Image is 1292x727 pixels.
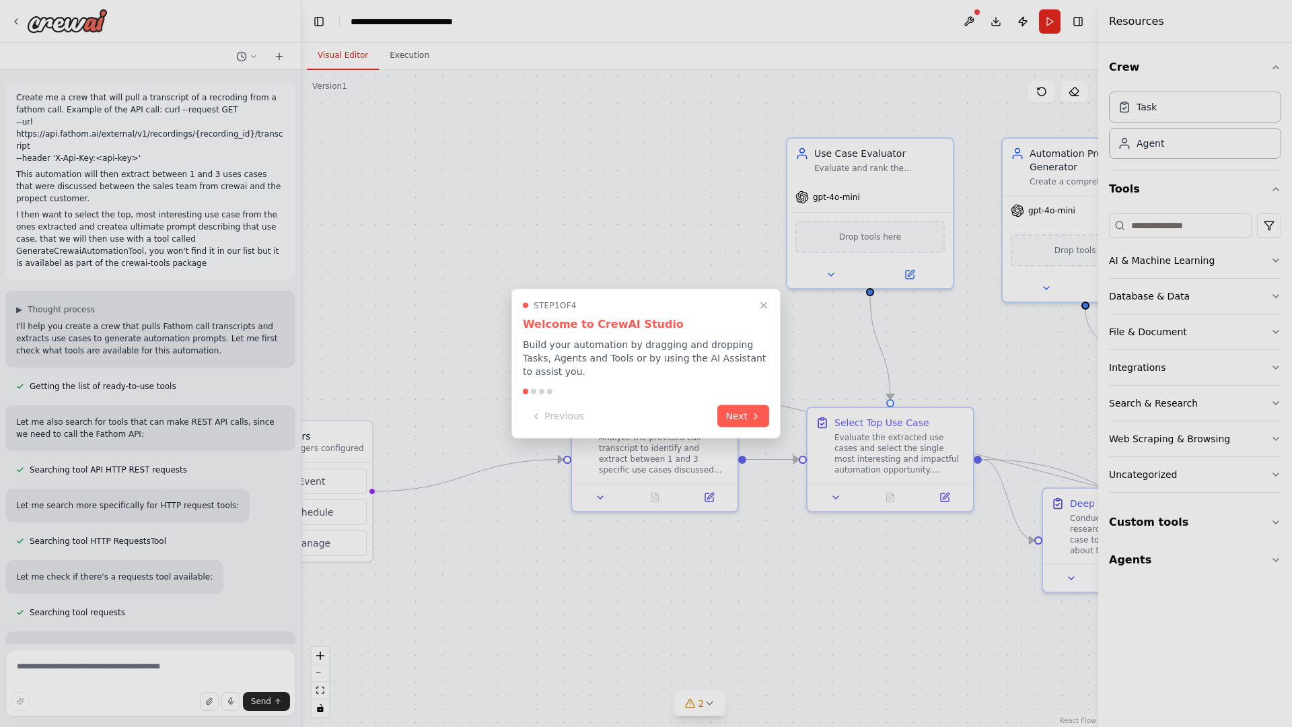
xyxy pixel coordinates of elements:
h3: Welcome to CrewAI Studio [523,316,769,333]
p: Build your automation by dragging and dropping Tasks, Agents and Tools or by using the AI Assista... [523,338,769,378]
button: Previous [523,405,592,427]
button: Close walkthrough [756,298,772,314]
button: Next [717,405,769,427]
button: Hide left sidebar [310,12,328,31]
span: Step 1 of 4 [534,300,577,311]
